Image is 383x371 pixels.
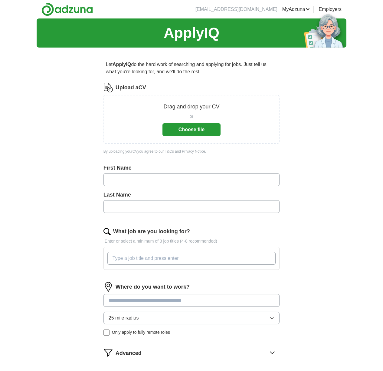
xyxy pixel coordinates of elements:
[282,6,310,13] a: MyAdzuna
[103,312,280,324] button: 25 mile radius
[103,164,280,172] label: First Name
[113,62,131,67] strong: ApplyIQ
[190,113,193,120] span: or
[103,228,111,235] img: search.png
[103,83,113,92] img: CV Icon
[116,349,142,357] span: Advanced
[103,58,280,78] p: Let do the hard work of searching and applying for jobs. Just tell us what you're looking for, an...
[41,2,93,16] img: Adzuna logo
[103,330,110,336] input: Only apply to fully remote roles
[107,252,276,265] input: Type a job title and press enter
[165,149,174,154] a: T&Cs
[103,149,280,154] div: By uploading your CV you agree to our and .
[164,22,219,44] h1: ApplyIQ
[163,103,219,111] p: Drag and drop your CV
[112,329,170,336] span: Only apply to fully remote roles
[103,348,113,357] img: filter
[319,6,342,13] a: Employers
[103,238,280,244] p: Enter or select a minimum of 3 job titles (4-8 recommended)
[103,282,113,292] img: location.png
[116,84,146,92] label: Upload a CV
[195,6,277,13] li: [EMAIL_ADDRESS][DOMAIN_NAME]
[109,314,139,322] span: 25 mile radius
[182,149,205,154] a: Privacy Notice
[113,227,190,236] label: What job are you looking for?
[162,123,221,136] button: Choose file
[116,283,190,291] label: Where do you want to work?
[103,191,280,199] label: Last Name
